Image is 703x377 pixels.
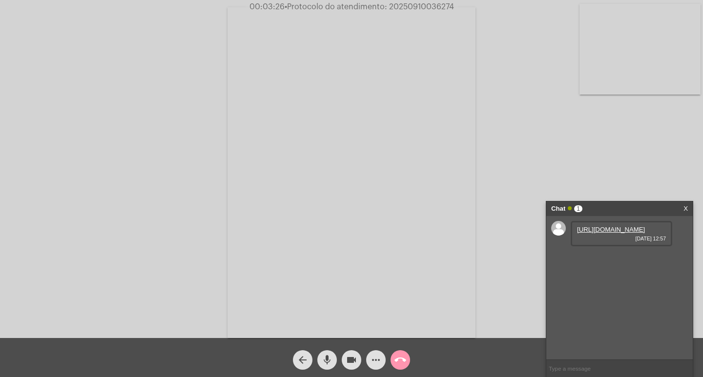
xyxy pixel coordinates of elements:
[394,354,406,366] mat-icon: call_end
[297,354,309,366] mat-icon: arrow_back
[551,201,565,216] strong: Chat
[683,201,688,216] a: X
[249,3,285,11] span: 00:03:26
[546,360,693,377] input: Type a message
[285,3,287,11] span: •
[285,3,454,11] span: Protocolo do atendimento: 20250910036274
[577,226,645,233] a: [URL][DOMAIN_NAME]
[346,354,357,366] mat-icon: videocam
[574,205,582,212] span: 1
[370,354,382,366] mat-icon: more_horiz
[568,206,572,210] span: Online
[321,354,333,366] mat-icon: mic
[577,236,666,241] span: [DATE] 12:57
